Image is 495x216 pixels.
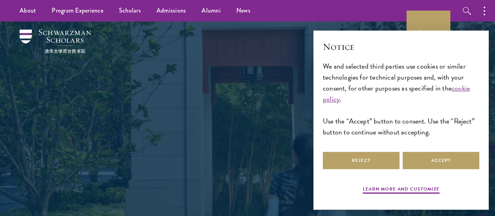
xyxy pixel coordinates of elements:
img: Schwarzman Scholars [20,29,91,53]
a: Apply [407,11,450,54]
h2: Notice [323,40,479,53]
div: We and selected third parties use cookies or similar technologies for technical purposes and, wit... [323,61,479,138]
button: Learn more and customize [363,185,439,195]
button: Reject [323,152,400,169]
button: Accept [403,152,479,169]
a: cookie policy [323,83,470,104]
